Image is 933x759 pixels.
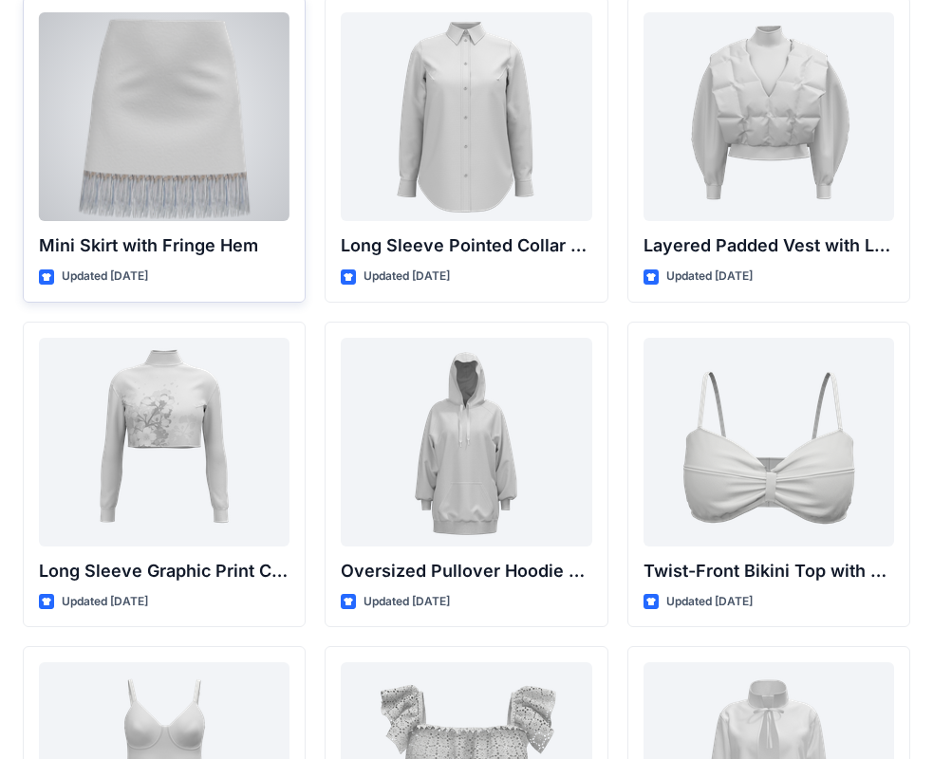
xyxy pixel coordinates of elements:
[39,232,289,259] p: Mini Skirt with Fringe Hem
[62,267,148,287] p: Updated [DATE]
[644,232,894,259] p: Layered Padded Vest with Long Sleeve Top
[341,558,591,584] p: Oversized Pullover Hoodie with Front Pocket
[644,12,894,221] a: Layered Padded Vest with Long Sleeve Top
[62,592,148,612] p: Updated [DATE]
[364,267,450,287] p: Updated [DATE]
[341,12,591,221] a: Long Sleeve Pointed Collar Button-Up Shirt
[39,12,289,221] a: Mini Skirt with Fringe Hem
[39,338,289,546] a: Long Sleeve Graphic Print Cropped Turtleneck
[666,592,753,612] p: Updated [DATE]
[644,558,894,584] p: Twist-Front Bikini Top with Thin Straps
[39,558,289,584] p: Long Sleeve Graphic Print Cropped Turtleneck
[364,592,450,612] p: Updated [DATE]
[644,338,894,546] a: Twist-Front Bikini Top with Thin Straps
[666,267,753,287] p: Updated [DATE]
[341,232,591,259] p: Long Sleeve Pointed Collar Button-Up Shirt
[341,338,591,546] a: Oversized Pullover Hoodie with Front Pocket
